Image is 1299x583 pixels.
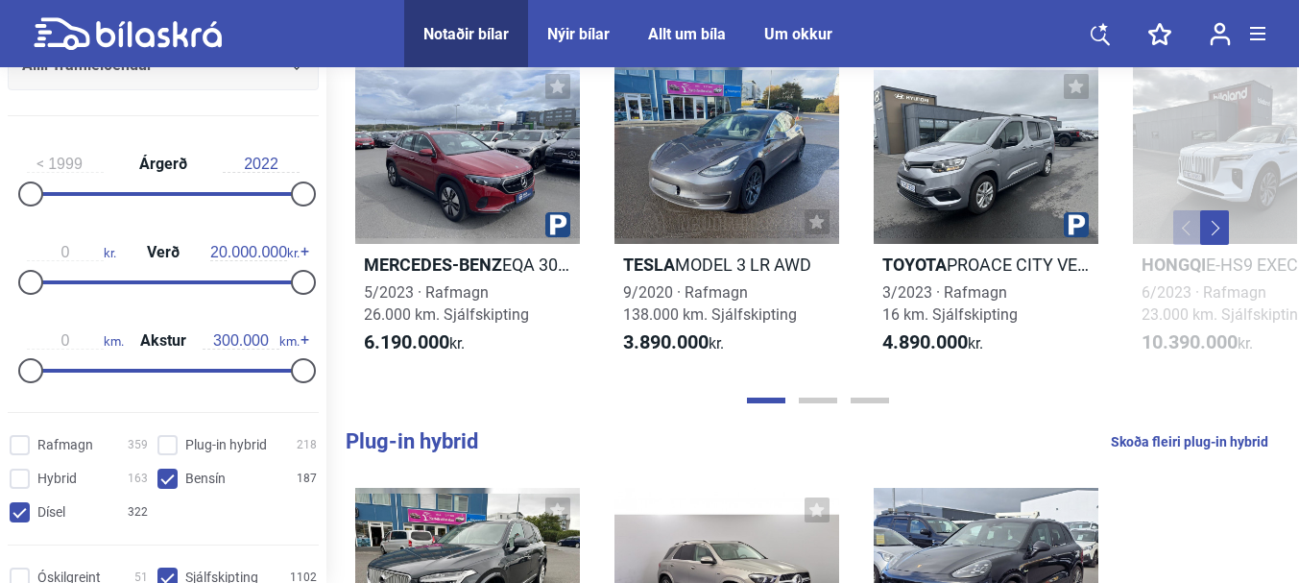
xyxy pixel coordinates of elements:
[747,398,785,403] button: Page 1
[210,244,300,261] span: kr.
[1142,255,1206,275] b: Hongqi
[203,332,300,350] span: km.
[882,255,947,275] b: Toyota
[185,469,226,489] span: Bensín
[882,330,968,353] b: 4.890.000
[37,502,65,522] span: Dísel
[355,254,580,276] h2: EQA 300 4MATIC PURE
[764,25,832,43] a: Um okkur
[1142,331,1253,354] span: kr.
[799,398,837,403] button: Page 2
[297,469,317,489] span: 187
[364,283,529,324] span: 5/2023 · Rafmagn 26.000 km. Sjálfskipting
[364,255,502,275] b: Mercedes-Benz
[423,25,509,43] a: Notaðir bílar
[1173,210,1202,245] button: Previous
[37,435,93,455] span: Rafmagn
[623,331,724,354] span: kr.
[1111,429,1268,454] a: Skoða fleiri plug-in hybrid
[874,64,1098,372] a: ToyotaPROACE CITY VERSO EV FAMILY LANGUR3/2023 · Rafmagn16 km. Sjálfskipting4.890.000kr.
[882,283,1018,324] span: 3/2023 · Rafmagn 16 km. Sjálfskipting
[135,333,191,349] span: Akstur
[128,502,148,522] span: 322
[623,330,709,353] b: 3.890.000
[142,245,184,260] span: Verð
[297,435,317,455] span: 218
[128,469,148,489] span: 163
[851,398,889,403] button: Page 3
[355,64,580,372] a: Mercedes-BenzEQA 300 4MATIC PURE5/2023 · Rafmagn26.000 km. Sjálfskipting6.190.000kr.
[547,25,610,43] a: Nýir bílar
[623,255,675,275] b: Tesla
[614,64,839,372] a: TeslaMODEL 3 LR AWD9/2020 · Rafmagn138.000 km. Sjálfskipting3.890.000kr.
[364,330,449,353] b: 6.190.000
[27,244,116,261] span: kr.
[882,331,983,354] span: kr.
[346,429,478,453] b: Plug-in hybrid
[648,25,726,43] a: Allt um bíla
[134,157,192,172] span: Árgerð
[614,254,839,276] h2: MODEL 3 LR AWD
[364,331,465,354] span: kr.
[874,254,1098,276] h2: PROACE CITY VERSO EV FAMILY LANGUR
[185,435,267,455] span: Plug-in hybrid
[1210,22,1231,46] img: user-login.svg
[1200,210,1229,245] button: Next
[623,283,797,324] span: 9/2020 · Rafmagn 138.000 km. Sjálfskipting
[27,332,124,350] span: km.
[128,435,148,455] span: 359
[37,469,77,489] span: Hybrid
[1142,330,1238,353] b: 10.390.000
